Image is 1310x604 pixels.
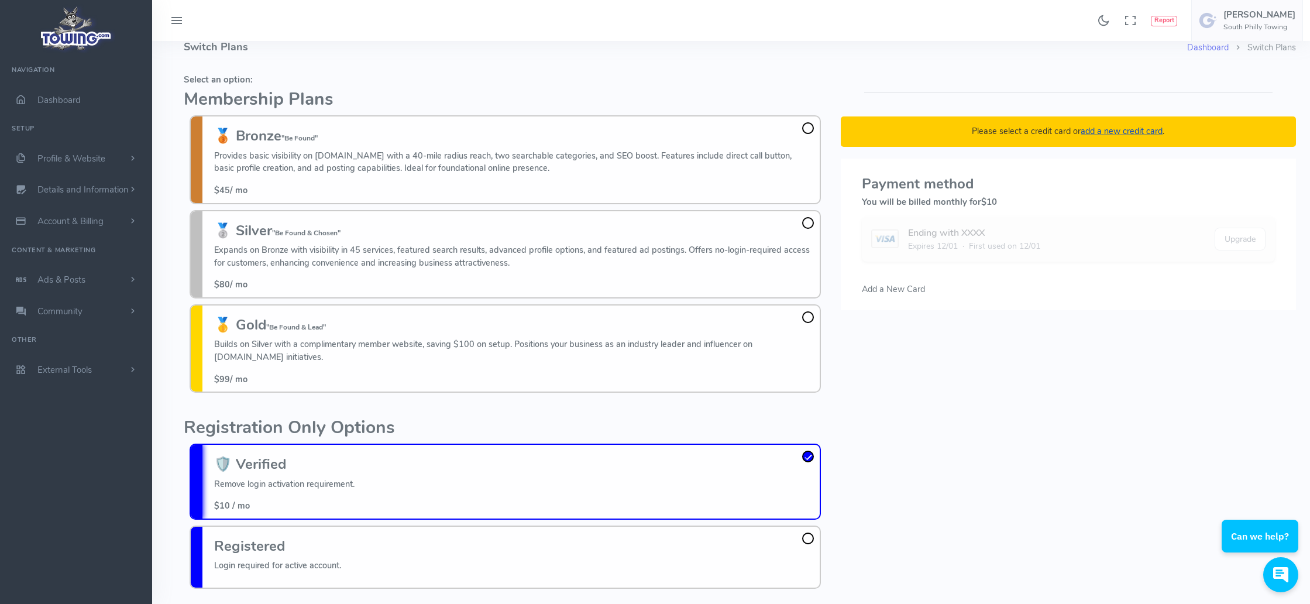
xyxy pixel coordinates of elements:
[862,176,1275,191] h3: Payment method
[1081,125,1163,137] a: add a new credit card
[1215,228,1266,250] button: Upgrade
[281,133,318,143] small: "Be Found"
[272,228,341,238] small: "Be Found & Chosen"
[184,418,827,438] h2: Registration Only Options
[37,274,85,286] span: Ads & Posts
[962,240,964,252] span: ·
[214,373,247,385] span: / mo
[37,94,81,106] span: Dashboard
[214,184,247,196] span: / mo
[1229,42,1296,54] li: Switch Plans
[214,223,814,238] h3: 🥈 Silver
[214,244,814,269] p: Expands on Bronze with visibility in 45 services, featured search results, advanced profile optio...
[37,184,129,196] span: Details and Information
[184,75,827,84] h5: Select an option:
[266,322,326,332] small: "Be Found & Lead"
[214,128,814,143] h3: 🥉 Bronze
[1223,23,1295,31] h6: South Philly Towing
[1151,16,1177,26] button: Report
[214,279,230,290] span: $80
[908,226,1040,240] div: Ending with XXXX
[972,125,1164,137] span: Please select a credit card or .
[214,150,814,175] p: Provides basic visibility on [DOMAIN_NAME] with a 40-mile radius reach, two searchable categories...
[214,500,250,512] span: $10 / mo
[908,240,958,252] span: Expires 12/01
[981,196,997,208] span: $10
[214,317,814,332] h3: 🥇 Gold
[214,373,230,385] span: $99
[862,197,1275,207] h5: You will be billed monthly for
[214,538,341,554] h3: Registered
[37,364,92,376] span: External Tools
[1187,42,1229,53] a: Dashboard
[214,279,247,290] span: / mo
[214,338,814,363] p: Builds on Silver with a complimentary member website, saving $100 on setup. Positions your busine...
[1199,11,1218,30] img: user-image
[37,153,105,164] span: Profile & Website
[37,306,82,317] span: Community
[184,25,1187,69] h4: Switch Plans
[214,560,341,572] p: Login required for active account.
[214,184,230,196] span: $45
[969,240,1040,252] span: First used on 12/01
[1210,488,1310,604] iframe: Conversations
[184,90,827,109] h2: Membership Plans
[214,457,355,472] h3: 🛡️ Verified
[37,215,104,227] span: Account & Billing
[37,4,116,53] img: logo
[214,478,355,491] p: Remove login activation requirement.
[871,229,899,248] img: card image
[862,283,925,295] span: Add a New Card
[1223,10,1295,19] h5: [PERSON_NAME]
